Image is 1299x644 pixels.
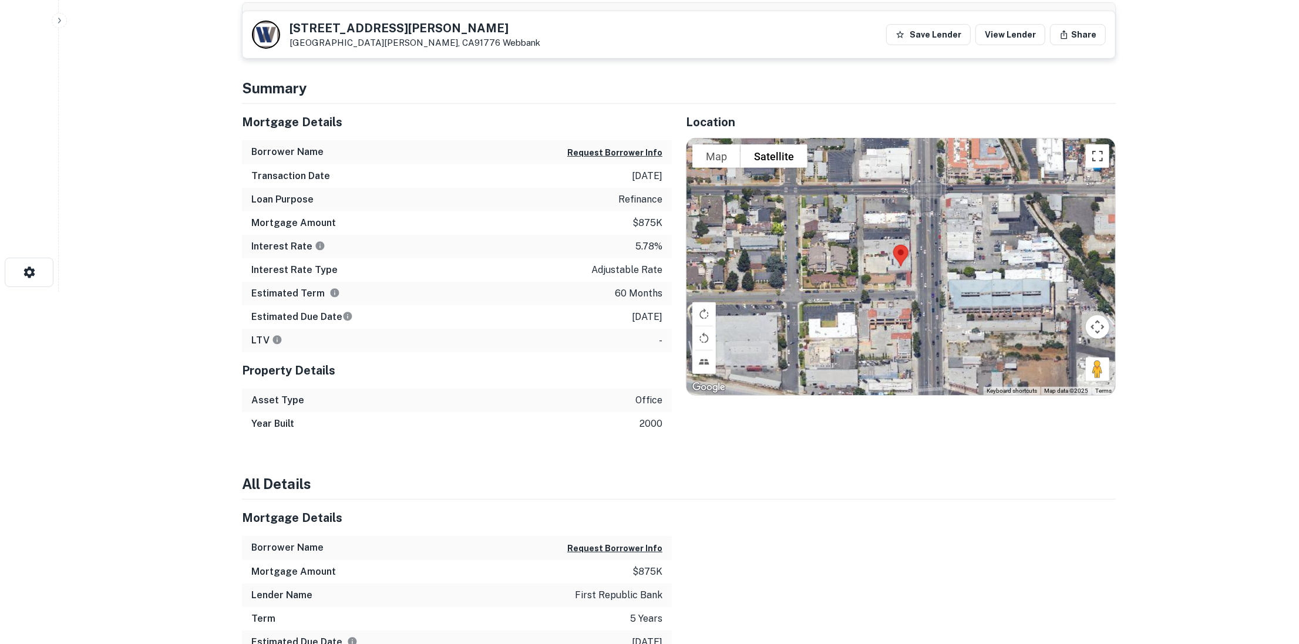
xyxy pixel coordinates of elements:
button: Request Borrower Info [567,541,662,555]
h6: Transaction Date [251,169,330,183]
h4: Summary [242,77,1116,99]
p: 60 months [615,286,662,301]
img: Google [689,380,728,395]
a: View Lender [975,24,1045,45]
svg: The interest rates displayed on the website are for informational purposes only and may be report... [315,241,325,251]
svg: Estimate is based on a standard schedule for this type of loan. [342,311,353,322]
h5: Location [686,113,1116,131]
p: 2000 [640,417,662,431]
h6: Borrower Name [251,541,324,555]
button: Toggle fullscreen view [1086,144,1109,168]
button: Share [1050,24,1106,45]
p: - [659,333,662,348]
h6: Lender Name [251,588,312,602]
h6: Estimated Term [251,286,340,301]
h5: Property Details [242,362,672,379]
h6: Estimated Due Date [251,310,353,324]
h6: Term [251,612,275,626]
p: first republic bank [575,588,662,602]
button: Rotate map clockwise [692,302,716,326]
h5: Mortgage Details [242,509,672,527]
p: office [635,393,662,407]
button: Keyboard shortcuts [987,387,1037,395]
p: adjustable rate [591,263,662,277]
p: $875k [632,565,662,579]
th: Seller Name [565,3,723,29]
h6: Mortgage Amount [251,216,336,230]
button: Show satellite imagery [741,144,807,168]
h6: Interest Rate [251,240,325,254]
span: Map data ©2025 [1044,387,1088,394]
svg: LTVs displayed on the website are for informational purposes only and may be reported incorrectly... [272,335,282,345]
h6: Year Built [251,417,294,431]
h5: [STREET_ADDRESS][PERSON_NAME] [290,22,540,34]
a: Webbank [503,38,540,48]
p: $875k [632,216,662,230]
p: 5.78% [635,240,662,254]
p: [GEOGRAPHIC_DATA][PERSON_NAME], CA91776 [290,38,540,48]
iframe: Chat Widget [1240,550,1299,606]
th: Sale Amount [723,3,850,29]
p: [DATE] [632,169,662,183]
p: 5 years [630,612,662,626]
h6: Loan Purpose [251,193,314,207]
h6: Borrower Name [251,145,324,159]
button: Rotate map counterclockwise [692,326,716,350]
th: Mortgage Amount [849,3,1018,29]
button: Save Lender [886,24,971,45]
svg: Term is based on a standard schedule for this type of loan. [329,288,340,298]
h5: Mortgage Details [242,113,672,131]
button: Tilt map [692,350,716,374]
p: [DATE] [632,310,662,324]
p: refinance [618,193,662,207]
a: Terms [1095,387,1112,394]
th: Transaction Date [243,3,406,29]
a: Open this area in Google Maps (opens a new window) [689,380,728,395]
h4: All Details [242,473,1116,494]
th: Buyer Name [406,3,565,29]
button: Drag Pegman onto the map to open Street View [1086,358,1109,381]
button: Map camera controls [1086,315,1109,339]
h6: Mortgage Amount [251,565,336,579]
h6: LTV [251,333,282,348]
button: Request Borrower Info [567,146,662,160]
h6: Interest Rate Type [251,263,338,277]
button: Show street map [692,144,741,168]
h6: Asset Type [251,393,304,407]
